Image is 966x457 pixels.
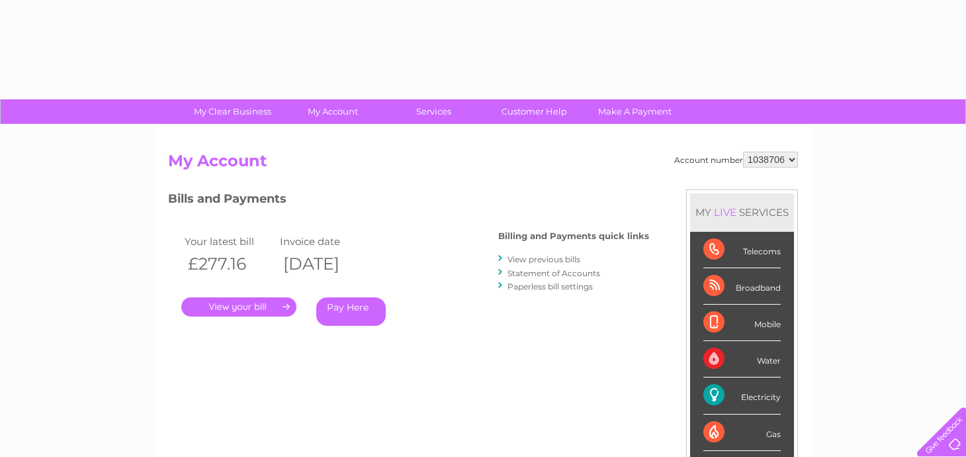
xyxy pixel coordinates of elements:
[703,268,781,305] div: Broadband
[277,232,372,250] td: Invoice date
[279,99,388,124] a: My Account
[674,152,798,168] div: Account number
[703,378,781,414] div: Electricity
[690,193,794,231] div: MY SERVICES
[580,99,689,124] a: Make A Payment
[480,99,589,124] a: Customer Help
[507,268,600,278] a: Statement of Accounts
[168,152,798,177] h2: My Account
[277,250,372,278] th: [DATE]
[181,297,296,317] a: .
[507,254,580,264] a: View previous bills
[703,305,781,341] div: Mobile
[181,250,277,278] th: £277.16
[703,415,781,451] div: Gas
[507,281,593,291] a: Paperless bill settings
[178,99,287,124] a: My Clear Business
[379,99,488,124] a: Services
[168,189,649,213] h3: Bills and Payments
[711,206,739,219] div: LIVE
[703,341,781,378] div: Water
[498,231,649,241] h4: Billing and Payments quick links
[703,232,781,268] div: Telecoms
[181,232,277,250] td: Your latest bill
[316,297,386,326] a: Pay Here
